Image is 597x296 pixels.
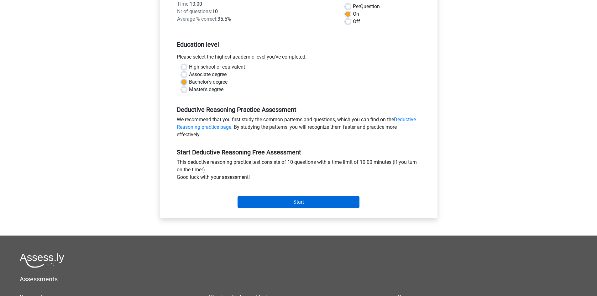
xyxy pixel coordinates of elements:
div: 35.5% [172,15,341,23]
h5: Deductive Reasoning Practice Assessment [177,106,421,113]
div: 10 [172,8,341,15]
label: Question [353,3,380,10]
img: Assessly logo [20,253,64,268]
input: Start [238,196,359,208]
div: We recommend that you first study the common patterns and questions, which you can find on the . ... [172,116,425,141]
label: On [353,10,359,18]
span: Time: [177,1,190,7]
span: Nr of questions: [177,8,212,14]
label: Associate degree [189,71,227,78]
h5: Assessments [20,275,577,283]
div: This deductive reasoning practice test consists of 10 questions with a time limit of 10:00 minute... [172,158,425,184]
label: Off [353,18,360,25]
h5: Education level [177,38,421,51]
div: Please select the highest academic level you’ve completed. [172,53,425,63]
label: Master's degree [189,86,223,93]
h5: Start Deductive Reasoning Free Assessment [177,148,421,156]
label: Bachelor's degree [189,78,228,86]
div: 10:00 [172,0,341,8]
span: Per [353,3,360,9]
label: High school or equivalent [189,63,245,71]
span: Average % correct: [177,16,217,22]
